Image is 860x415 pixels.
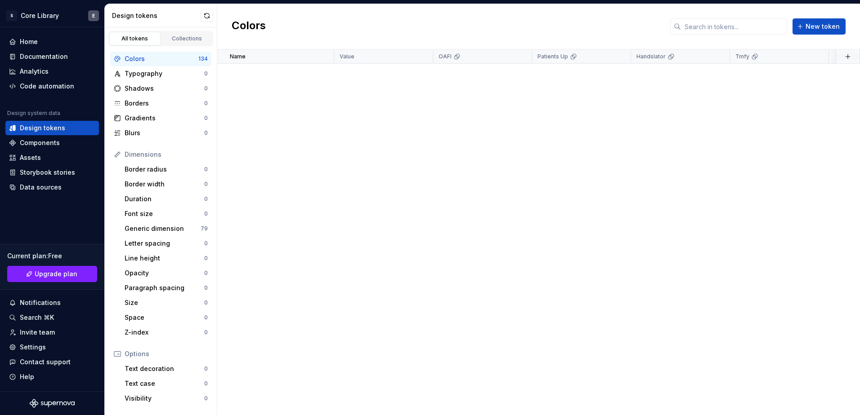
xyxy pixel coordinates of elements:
div: Search ⌘K [20,313,54,322]
div: 0 [204,181,208,188]
div: Analytics [20,67,49,76]
a: Border width0 [121,177,211,191]
div: 0 [204,100,208,107]
div: Text decoration [125,364,204,373]
a: Assets [5,150,99,165]
a: Code automation [5,79,99,93]
div: Options [125,349,208,358]
div: Contact support [20,358,71,366]
div: Colors [125,54,198,63]
a: Font size0 [121,207,211,221]
div: Borders [125,99,204,108]
div: Design tokens [112,11,201,20]
div: Design tokens [20,124,65,132]
div: Font size [125,209,204,218]
a: Blurs0 [110,126,211,140]
div: Border width [125,180,204,189]
div: 0 [204,129,208,137]
a: Upgrade plan [7,266,97,282]
div: Size [125,298,204,307]
button: Search ⌘K [5,310,99,325]
a: Design tokens [5,121,99,135]
div: Border radius [125,165,204,174]
div: Z-index [125,328,204,337]
div: 79 [201,225,208,232]
div: Typography [125,69,204,78]
a: Opacity0 [121,266,211,280]
a: Analytics [5,64,99,79]
a: Text case0 [121,376,211,391]
div: Current plan : Free [7,252,97,260]
a: Documentation [5,49,99,64]
div: Generic dimension [125,224,201,233]
div: Collections [165,35,210,42]
div: Space [125,313,204,322]
div: Gradients [125,114,204,123]
a: Z-index0 [121,325,211,340]
span: Upgrade plan [35,269,77,278]
a: Shadows0 [110,81,211,96]
a: Generic dimension79 [121,221,211,236]
div: 0 [204,210,208,217]
button: Contact support [5,355,99,369]
div: 0 [204,195,208,203]
p: Name [230,53,246,60]
div: Letter spacing [125,239,204,248]
div: 0 [204,314,208,321]
div: Shadows [125,84,204,93]
div: 134 [198,55,208,62]
div: Storybook stories [20,168,75,177]
div: All tokens [112,35,157,42]
a: Text decoration0 [121,362,211,376]
button: SCore LibraryE [2,6,103,25]
div: Opacity [125,269,204,278]
p: Handslator [636,53,666,60]
button: Notifications [5,296,99,310]
div: 0 [204,365,208,372]
div: Paragraph spacing [125,283,204,292]
div: 0 [204,240,208,247]
a: Data sources [5,180,99,194]
a: Letter spacing0 [121,236,211,251]
div: Settings [20,343,46,352]
div: Duration [125,194,204,203]
a: Typography0 [110,66,211,81]
div: Notifications [20,298,61,307]
a: Paragraph spacing0 [121,281,211,295]
div: Help [20,372,34,381]
input: Search in tokens... [681,18,787,35]
div: 0 [204,115,208,122]
a: Home [5,35,99,49]
button: Help [5,370,99,384]
div: Code automation [20,82,74,91]
span: New token [806,22,840,31]
div: Blurs [125,128,204,137]
div: Documentation [20,52,68,61]
div: 0 [204,166,208,173]
a: Settings [5,340,99,354]
svg: Supernova Logo [30,399,75,408]
a: Visibility0 [121,391,211,406]
a: Invite team [5,325,99,340]
div: Assets [20,153,41,162]
div: 0 [204,329,208,336]
a: Borders0 [110,96,211,110]
a: Border radius0 [121,162,211,177]
div: 0 [204,70,208,77]
a: Line height0 [121,251,211,265]
div: Design system data [7,110,60,117]
a: Components [5,136,99,150]
a: Duration0 [121,192,211,206]
div: 0 [204,395,208,402]
a: Colors134 [110,52,211,66]
a: Space0 [121,310,211,325]
p: Patients Up [537,53,568,60]
div: 0 [204,380,208,387]
a: Gradients0 [110,111,211,125]
div: Core Library [21,11,59,20]
p: Value [340,53,354,60]
div: E [92,12,95,19]
div: Line height [125,254,204,263]
div: S [6,10,17,21]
